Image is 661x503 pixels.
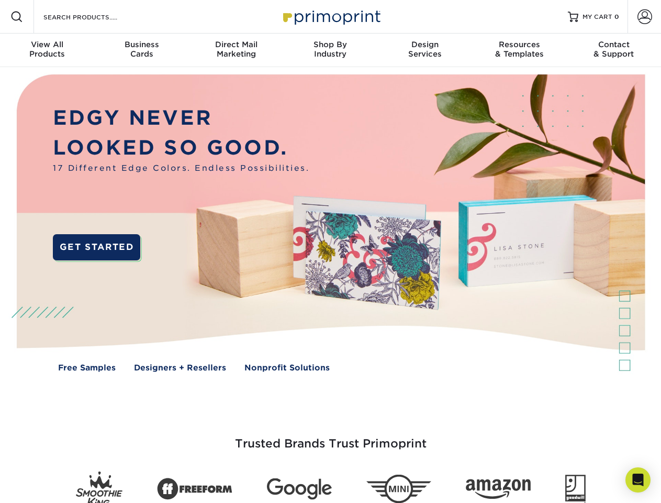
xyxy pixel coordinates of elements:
span: MY CART [582,13,612,21]
a: Nonprofit Solutions [244,362,330,374]
a: Designers + Resellers [134,362,226,374]
span: Business [94,40,188,49]
input: SEARCH PRODUCTS..... [42,10,144,23]
div: & Templates [472,40,566,59]
iframe: Google Customer Reviews [3,471,89,499]
a: Shop ByIndustry [283,34,377,67]
div: & Support [567,40,661,59]
p: LOOKED SO GOOD. [53,133,309,163]
p: EDGY NEVER [53,103,309,133]
a: Resources& Templates [472,34,566,67]
span: Design [378,40,472,49]
a: DesignServices [378,34,472,67]
div: Services [378,40,472,59]
div: Open Intercom Messenger [625,467,651,493]
a: Direct MailMarketing [189,34,283,67]
span: Shop By [283,40,377,49]
span: 17 Different Edge Colors. Endless Possibilities. [53,162,309,174]
span: Contact [567,40,661,49]
a: GET STARTED [53,234,140,260]
a: Free Samples [58,362,116,374]
div: Cards [94,40,188,59]
img: Primoprint [278,5,383,28]
img: Goodwill [565,475,586,503]
img: Amazon [466,479,531,499]
a: BusinessCards [94,34,188,67]
a: Contact& Support [567,34,661,67]
img: Google [267,478,332,500]
span: Resources [472,40,566,49]
div: Marketing [189,40,283,59]
span: Direct Mail [189,40,283,49]
h3: Trusted Brands Trust Primoprint [25,412,637,463]
div: Industry [283,40,377,59]
span: 0 [614,13,619,20]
